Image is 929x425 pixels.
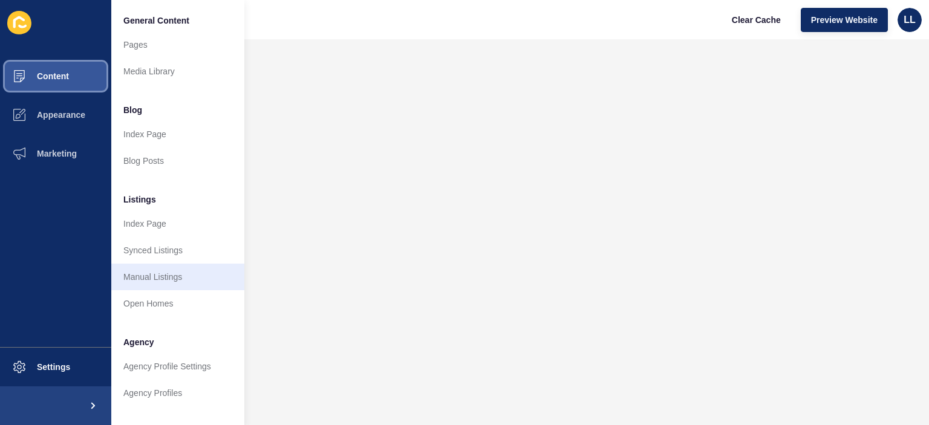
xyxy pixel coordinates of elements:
button: Preview Website [801,8,888,32]
a: Blog Posts [111,148,244,174]
a: Manual Listings [111,264,244,290]
a: Pages [111,31,244,58]
span: LL [904,14,916,26]
a: Media Library [111,58,244,85]
span: General Content [123,15,189,27]
button: Clear Cache [722,8,791,32]
a: Agency Profiles [111,380,244,406]
a: Agency Profile Settings [111,353,244,380]
span: Agency [123,336,154,348]
a: Index Page [111,210,244,237]
a: Index Page [111,121,244,148]
span: Clear Cache [732,14,781,26]
span: Listings [123,193,156,206]
span: Blog [123,104,142,116]
a: Synced Listings [111,237,244,264]
span: Preview Website [811,14,878,26]
a: Open Homes [111,290,244,317]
